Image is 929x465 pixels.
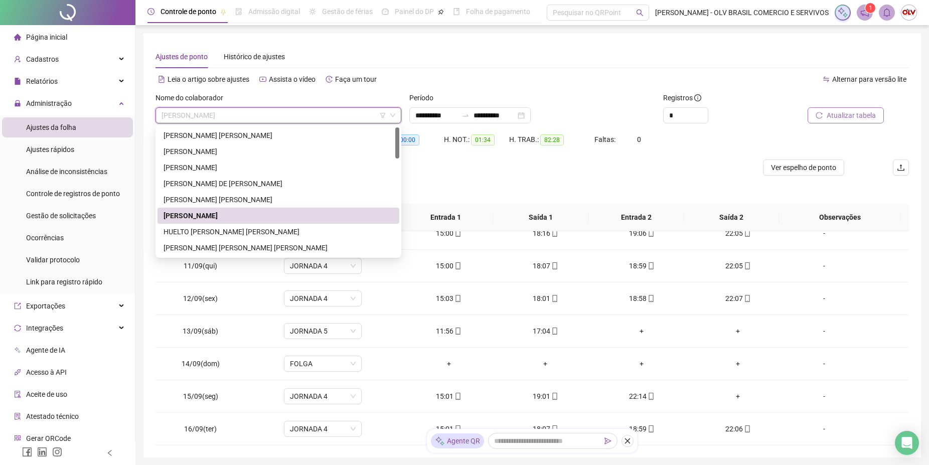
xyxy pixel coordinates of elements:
[224,53,285,61] span: Histórico de ajustes
[601,228,682,239] div: 19:06
[795,391,854,402] div: -
[453,328,461,335] span: mobile
[505,358,585,369] div: +
[550,295,558,302] span: mobile
[183,392,218,400] span: 15/09(seg)
[787,212,892,223] span: Observações
[182,360,220,368] span: 14/09(dom)
[26,302,65,310] span: Exportações
[550,425,558,432] span: mobile
[453,8,460,15] span: book
[380,112,386,118] span: filter
[897,164,905,172] span: upload
[837,7,848,18] img: sparkle-icon.fc2bf0ac1784a2077858766a79e2daf3.svg
[636,9,644,17] span: search
[409,260,489,271] div: 15:00
[409,423,489,434] div: 15:01
[22,447,32,457] span: facebook
[26,190,120,198] span: Controle de registros de ponto
[183,327,218,335] span: 13/09(sáb)
[438,9,444,15] span: pushpin
[509,134,594,145] div: H. TRAB.:
[832,75,906,83] span: Alternar para versão lite
[663,92,701,103] span: Registros
[259,76,266,83] span: youtube
[156,92,230,103] label: Nome do colaborador
[26,212,96,220] span: Gestão de solicitações
[26,99,72,107] span: Administração
[290,389,356,404] span: JORNADA 4
[505,423,585,434] div: 18:07
[52,447,62,457] span: instagram
[647,393,655,400] span: mobile
[624,437,631,444] span: close
[865,3,875,13] sup: 1
[698,228,778,239] div: 22:05
[505,326,585,337] div: 17:04
[326,76,333,83] span: history
[382,8,389,15] span: dashboard
[26,434,71,442] span: Gerar QRCode
[816,112,823,119] span: reload
[290,421,356,436] span: JORNADA 4
[158,160,399,176] div: ELIANE DE SOUSA OLIEVIRA
[647,425,655,432] span: mobile
[493,204,588,231] th: Saída 1
[444,134,509,145] div: H. NOT.:
[158,224,399,240] div: HUELTO CALDEIRA CARVALHO
[694,94,701,101] span: info-circle
[601,260,682,271] div: 18:59
[435,436,445,446] img: sparkle-icon.fc2bf0ac1784a2077858766a79e2daf3.svg
[158,127,399,143] div: CARLOS HENRIQUE FERNANDES DA SILVA
[184,262,217,270] span: 11/09(qui)
[158,143,399,160] div: DANIELA PEREIRA DA MOTA
[14,78,21,85] span: file
[14,413,21,420] span: solution
[164,130,393,141] div: [PERSON_NAME] [PERSON_NAME]
[164,162,393,173] div: [PERSON_NAME]
[601,391,682,402] div: 22:14
[505,260,585,271] div: 18:07
[601,326,682,337] div: +
[381,134,444,145] div: HE 3:
[743,425,751,432] span: mobile
[637,135,641,143] span: 0
[453,425,461,432] span: mobile
[808,107,884,123] button: Atualizar tabela
[26,412,79,420] span: Atestado técnico
[409,358,489,369] div: +
[588,204,684,231] th: Entrada 2
[158,76,165,83] span: file-text
[698,391,778,402] div: +
[158,240,399,256] div: IURY MATHEUS CAVALCANTE DE SOUZA
[594,135,617,143] span: Faltas:
[601,358,682,369] div: +
[698,423,778,434] div: 22:06
[156,53,208,61] span: Ajustes de ponto
[827,110,876,121] span: Atualizar tabela
[698,358,778,369] div: +
[26,256,80,264] span: Validar protocolo
[698,293,778,304] div: 22:07
[698,260,778,271] div: 22:05
[409,293,489,304] div: 15:03
[147,8,154,15] span: clock-circle
[684,204,779,231] th: Saída 2
[461,111,470,119] span: swap-right
[26,55,59,63] span: Cadastros
[26,123,76,131] span: Ajustes da folha
[26,390,67,398] span: Aceite de uso
[647,295,655,302] span: mobile
[550,393,558,400] span: mobile
[158,192,399,208] div: GEOVANNA NEVES NOGUEIRA SILVA
[409,92,440,103] label: Período
[601,293,682,304] div: 18:58
[395,8,434,16] span: Painel do DP
[779,204,900,231] th: Observações
[290,258,356,273] span: JORNADA 4
[895,431,919,455] div: Open Intercom Messenger
[604,437,611,444] span: send
[184,425,217,433] span: 16/09(ter)
[453,230,461,237] span: mobile
[158,208,399,224] div: GUILHERME DE ALBUQUERQUE PEIXOTO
